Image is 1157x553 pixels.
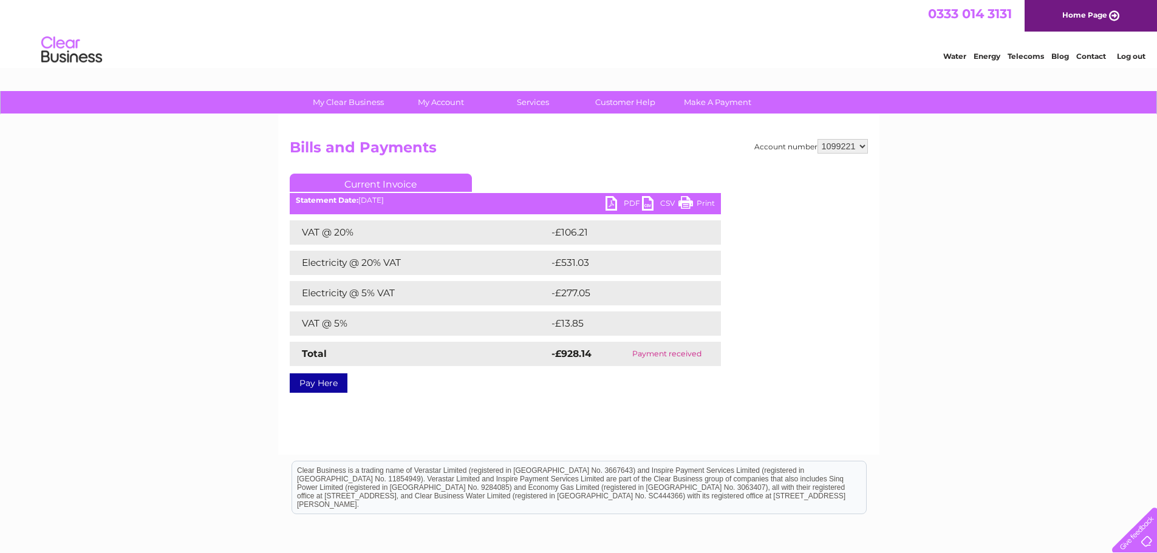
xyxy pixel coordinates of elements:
a: CSV [642,196,678,214]
td: Electricity @ 20% VAT [290,251,548,275]
div: Account number [754,139,868,154]
a: Telecoms [1008,52,1044,61]
a: My Account [391,91,491,114]
a: Log out [1117,52,1145,61]
div: [DATE] [290,196,721,205]
a: Services [483,91,583,114]
a: Water [943,52,966,61]
a: PDF [606,196,642,214]
a: Blog [1051,52,1069,61]
a: Energy [974,52,1000,61]
a: 0333 014 3131 [928,6,1012,21]
b: Statement Date: [296,195,358,205]
a: Print [678,196,715,214]
td: -£277.05 [548,281,700,305]
a: Customer Help [575,91,675,114]
div: Clear Business is a trading name of Verastar Limited (registered in [GEOGRAPHIC_DATA] No. 3667643... [292,7,866,59]
a: Make A Payment [667,91,768,114]
td: VAT @ 5% [290,311,548,336]
a: Pay Here [290,373,347,393]
a: Contact [1076,52,1106,61]
a: My Clear Business [298,91,398,114]
td: Payment received [613,342,720,366]
td: -£13.85 [548,311,697,336]
img: logo.png [41,32,103,69]
td: -£106.21 [548,220,700,245]
strong: Total [302,348,327,359]
td: VAT @ 20% [290,220,548,245]
td: -£531.03 [548,251,700,275]
a: Current Invoice [290,174,472,192]
td: Electricity @ 5% VAT [290,281,548,305]
h2: Bills and Payments [290,139,868,162]
strong: -£928.14 [551,348,592,359]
